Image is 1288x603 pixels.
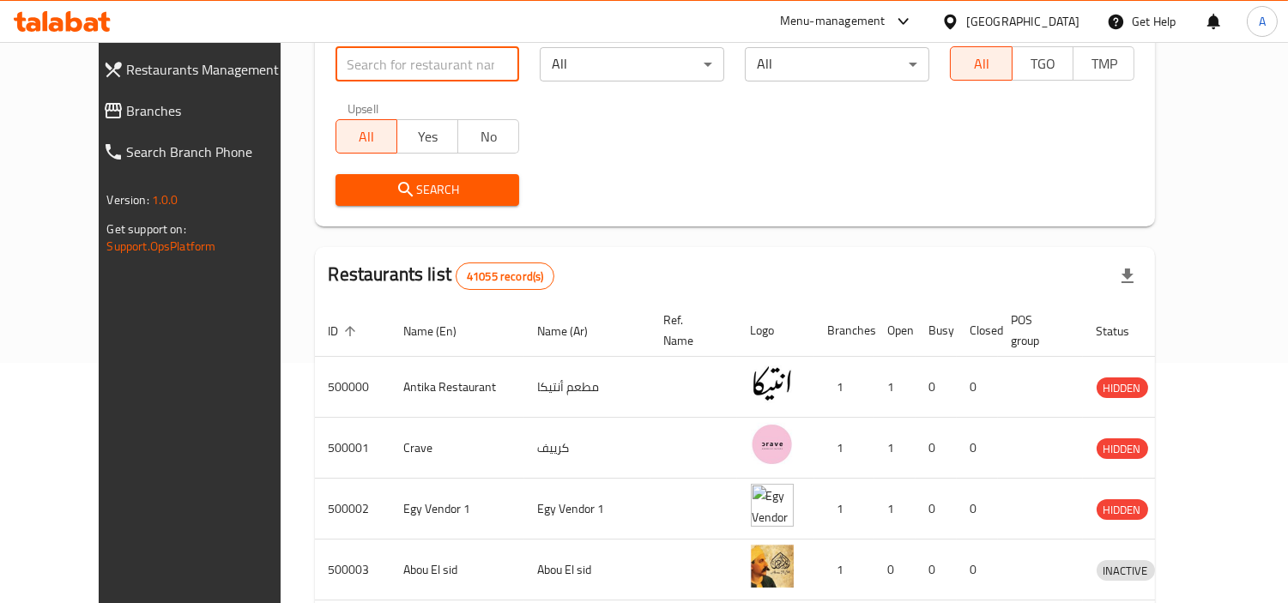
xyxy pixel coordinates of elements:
[1012,310,1062,351] span: POS group
[349,179,506,201] span: Search
[1097,377,1148,398] div: HIDDEN
[1097,500,1148,520] span: HIDDEN
[343,124,390,149] span: All
[127,59,300,80] span: Restaurants Management
[957,418,998,479] td: 0
[315,357,390,418] td: 500000
[89,49,314,90] a: Restaurants Management
[107,218,186,240] span: Get support on:
[524,540,650,600] td: Abou El sid
[957,479,998,540] td: 0
[1097,561,1155,581] span: INACTIVE
[814,357,874,418] td: 1
[751,545,794,588] img: Abou El sid
[737,305,814,357] th: Logo
[1259,12,1266,31] span: A
[780,11,886,32] div: Menu-management
[89,90,314,131] a: Branches
[456,262,554,290] div: Total records count
[814,418,874,479] td: 1
[874,479,916,540] td: 1
[1097,439,1148,459] span: HIDDEN
[152,189,178,211] span: 1.0.0
[336,47,520,81] input: Search for restaurant name or ID..
[1019,51,1067,76] span: TGO
[745,47,929,81] div: All
[390,540,524,600] td: Abou El sid
[874,540,916,600] td: 0
[874,418,916,479] td: 1
[396,119,458,154] button: Yes
[538,321,611,341] span: Name (Ar)
[315,418,390,479] td: 500001
[916,357,957,418] td: 0
[874,305,916,357] th: Open
[1097,378,1148,398] span: HIDDEN
[916,540,957,600] td: 0
[957,305,998,357] th: Closed
[1107,256,1148,297] div: Export file
[404,124,451,149] span: Yes
[1073,46,1134,81] button: TMP
[404,321,480,341] span: Name (En)
[1080,51,1128,76] span: TMP
[524,479,650,540] td: Egy Vendor 1
[751,484,794,527] img: Egy Vendor 1
[457,268,553,285] span: 41055 record(s)
[390,418,524,479] td: Crave
[751,362,794,405] img: Antika Restaurant
[390,479,524,540] td: Egy Vendor 1
[664,310,717,351] span: Ref. Name
[540,47,724,81] div: All
[107,235,216,257] a: Support.OpsPlatform
[916,418,957,479] td: 0
[336,119,397,154] button: All
[348,102,379,114] label: Upsell
[127,100,300,121] span: Branches
[958,51,1005,76] span: All
[89,131,314,172] a: Search Branch Phone
[107,189,149,211] span: Version:
[127,142,300,162] span: Search Branch Phone
[390,357,524,418] td: Antika Restaurant
[814,479,874,540] td: 1
[315,479,390,540] td: 500002
[874,357,916,418] td: 1
[751,423,794,466] img: Crave
[329,321,361,341] span: ID
[336,174,520,206] button: Search
[465,124,512,149] span: No
[957,540,998,600] td: 0
[966,12,1079,31] div: [GEOGRAPHIC_DATA]
[524,418,650,479] td: كرييف
[957,357,998,418] td: 0
[315,540,390,600] td: 500003
[916,479,957,540] td: 0
[814,305,874,357] th: Branches
[814,540,874,600] td: 1
[457,119,519,154] button: No
[950,46,1012,81] button: All
[1012,46,1073,81] button: TGO
[916,305,957,357] th: Busy
[524,357,650,418] td: مطعم أنتيكا
[329,262,555,290] h2: Restaurants list
[1097,321,1152,341] span: Status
